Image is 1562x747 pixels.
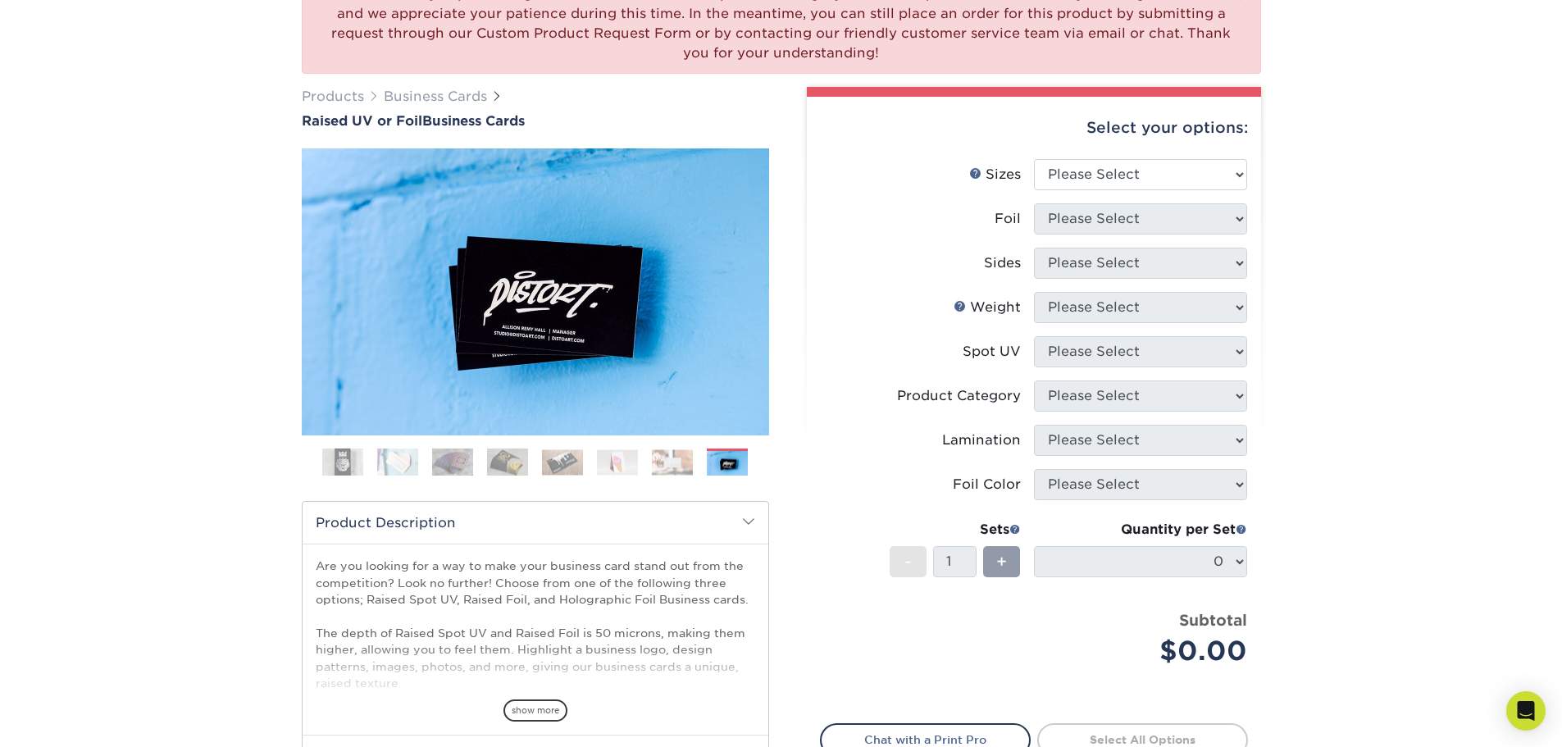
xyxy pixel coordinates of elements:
div: $0.00 [1046,631,1247,671]
div: Sets [890,520,1021,540]
img: Business Cards 04 [487,448,528,476]
div: Select your options: [820,97,1248,159]
div: Foil [995,209,1021,229]
span: show more [503,699,567,722]
img: Business Cards 08 [707,451,748,476]
h1: Business Cards [302,113,769,129]
a: Raised UV or FoilBusiness Cards [302,113,769,129]
div: Foil Color [953,475,1021,494]
img: Business Cards 02 [377,448,418,476]
img: Business Cards 03 [432,448,473,476]
div: Sizes [969,165,1021,184]
span: - [904,549,912,574]
div: Quantity per Set [1034,520,1247,540]
div: Lamination [942,430,1021,450]
div: Sides [984,253,1021,273]
h2: Product Description [303,502,768,544]
img: Business Cards 07 [652,449,693,475]
div: Open Intercom Messenger [1506,691,1546,731]
span: + [996,549,1007,574]
strong: Subtotal [1179,611,1247,629]
img: Business Cards 05 [542,449,583,475]
img: Business Cards 06 [597,449,638,475]
div: Spot UV [963,342,1021,362]
div: Product Category [897,386,1021,406]
a: Products [302,89,364,104]
img: Business Cards 01 [322,442,363,483]
a: Business Cards [384,89,487,104]
div: Weight [954,298,1021,317]
span: Raised UV or Foil [302,113,422,129]
img: Raised UV or Foil 08 [302,148,769,435]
